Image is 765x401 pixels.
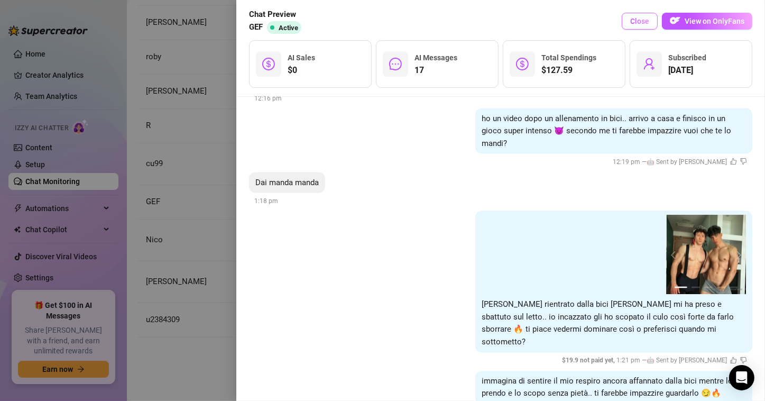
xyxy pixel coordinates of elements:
span: ho un video dopo un allenamento in bici.. arrivo a casa e finisco in un gioco super intenso 😈 sec... [482,114,731,148]
button: 5 [730,287,738,288]
span: 17 [414,64,457,77]
button: OFView on OnlyFans [662,13,752,30]
span: 🤖 Sent by [PERSON_NAME] [647,357,727,364]
img: OF [670,15,680,26]
span: Subscribed [668,53,706,62]
span: Dai manda manda [255,178,319,187]
span: message [389,58,402,70]
button: 3 [704,287,713,288]
span: $0 [288,64,315,77]
span: Chat Preview [249,8,306,21]
span: dollar [516,58,529,70]
span: 12:16 pm [254,95,282,102]
span: AI Sales [288,53,315,62]
span: 1:21 pm — [562,357,747,364]
span: 🤖 Sent by [PERSON_NAME] [647,158,727,166]
span: View on OnlyFans [685,17,744,25]
span: dislike [740,357,747,364]
span: [DATE] [668,64,706,77]
span: AI Messages [414,53,457,62]
span: Active [279,24,298,32]
span: Total Spendings [541,53,596,62]
span: GEF [249,21,263,34]
div: Open Intercom Messenger [729,365,754,390]
span: dislike [740,158,747,165]
span: like [730,357,737,364]
span: [PERSON_NAME] rientrato dalla bici [PERSON_NAME] mi ha preso e sbattuto sul letto.. io incazzato ... [482,300,734,347]
button: 4 [717,287,725,288]
span: $127.59 [541,64,596,77]
button: prev [671,251,679,259]
span: $ 19.9 not paid yet , [562,357,616,364]
button: next [733,251,742,259]
span: 12:19 pm — [613,158,747,166]
span: user-add [643,58,656,70]
span: like [730,158,737,165]
button: Close [622,13,658,30]
span: Close [630,17,649,25]
img: media [667,215,746,295]
span: immagina di sentire il mio respiro ancora affannato dalla bici mentre lo prendo e lo scopo senza ... [482,377,733,399]
span: 1:18 pm [254,197,278,205]
button: 2 [692,287,700,288]
span: dollar [262,58,275,70]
